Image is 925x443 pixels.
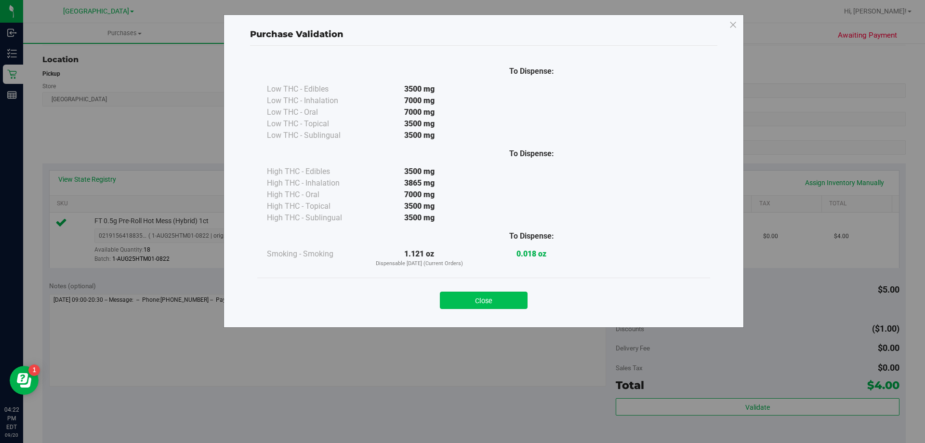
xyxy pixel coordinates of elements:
div: To Dispense: [476,148,588,160]
div: 3500 mg [363,130,476,141]
div: 3500 mg [363,166,476,177]
iframe: Resource center unread badge [28,364,40,376]
div: High THC - Inhalation [267,177,363,189]
div: High THC - Oral [267,189,363,201]
div: Low THC - Topical [267,118,363,130]
div: High THC - Sublingual [267,212,363,224]
div: 3865 mg [363,177,476,189]
div: To Dispense: [476,66,588,77]
strong: 0.018 oz [516,249,546,258]
div: Low THC - Sublingual [267,130,363,141]
div: 3500 mg [363,118,476,130]
iframe: Resource center [10,366,39,395]
div: Low THC - Inhalation [267,95,363,107]
div: 3500 mg [363,201,476,212]
div: 7000 mg [363,189,476,201]
span: Purchase Validation [250,29,344,40]
div: 7000 mg [363,107,476,118]
button: Close [440,292,528,309]
div: 3500 mg [363,83,476,95]
div: Smoking - Smoking [267,248,363,260]
div: High THC - Topical [267,201,363,212]
p: Dispensable [DATE] (Current Orders) [363,260,476,268]
div: Low THC - Edibles [267,83,363,95]
div: High THC - Edibles [267,166,363,177]
div: 7000 mg [363,95,476,107]
div: 1.121 oz [363,248,476,268]
div: Low THC - Oral [267,107,363,118]
div: 3500 mg [363,212,476,224]
div: To Dispense: [476,230,588,242]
